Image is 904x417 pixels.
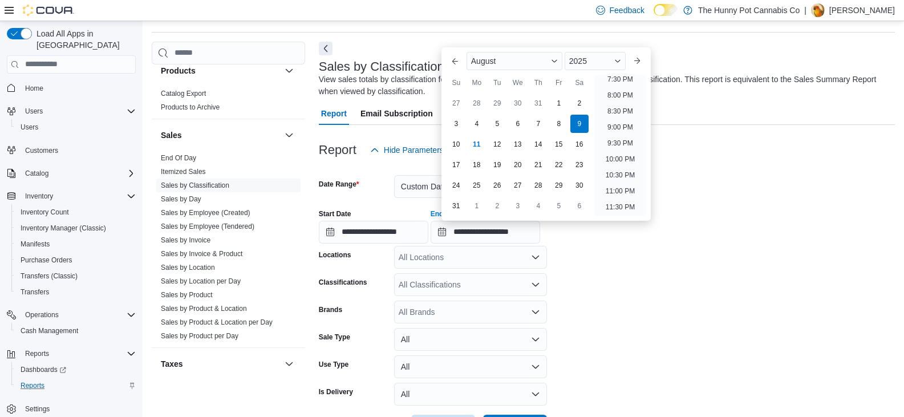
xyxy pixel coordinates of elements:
[161,90,206,98] a: Catalog Export
[21,144,63,157] a: Customers
[25,192,53,201] span: Inventory
[603,88,638,102] li: 8:00 PM
[509,115,527,133] div: day-6
[603,104,638,118] li: 8:30 PM
[21,104,47,118] button: Users
[161,103,220,112] span: Products to Archive
[468,115,486,133] div: day-4
[2,103,140,119] button: Users
[2,142,140,159] button: Customers
[529,135,548,153] div: day-14
[16,221,111,235] a: Inventory Manager (Classic)
[594,75,646,216] ul: Time
[16,253,77,267] a: Purchase Orders
[21,104,136,118] span: Users
[550,135,568,153] div: day-15
[16,324,136,338] span: Cash Management
[161,195,201,204] span: Sales by Day
[570,135,589,153] div: day-16
[161,250,242,258] a: Sales by Invoice & Product
[161,167,206,176] span: Itemized Sales
[161,236,210,244] a: Sales by Invoice
[21,365,66,374] span: Dashboards
[161,195,201,203] a: Sales by Day
[282,128,296,142] button: Sales
[570,176,589,195] div: day-30
[282,357,296,371] button: Taxes
[471,56,496,66] span: August
[16,285,54,299] a: Transfers
[161,305,247,313] a: Sales by Product & Location
[447,176,465,195] div: day-24
[161,249,242,258] span: Sales by Invoice & Product
[509,176,527,195] div: day-27
[431,209,460,218] label: End Date
[468,94,486,112] div: day-28
[21,189,136,203] span: Inventory
[531,307,540,317] button: Open list of options
[16,285,136,299] span: Transfers
[531,253,540,262] button: Open list of options
[16,363,71,376] a: Dashboards
[21,308,136,322] span: Operations
[488,74,506,92] div: Tu
[468,156,486,174] div: day-18
[488,115,506,133] div: day-5
[446,93,590,216] div: August, 2025
[161,332,238,340] a: Sales by Product per Day
[601,152,639,166] li: 10:00 PM
[21,347,136,361] span: Reports
[829,3,895,17] p: [PERSON_NAME]
[21,288,49,297] span: Transfers
[447,135,465,153] div: day-10
[161,318,273,326] a: Sales by Product & Location per Day
[509,197,527,215] div: day-3
[161,277,241,286] span: Sales by Location per Day
[161,181,229,189] a: Sales by Classification
[161,65,280,76] button: Products
[25,84,43,93] span: Home
[161,304,247,313] span: Sales by Product & Location
[161,181,229,190] span: Sales by Classification
[11,362,140,378] a: Dashboards
[550,176,568,195] div: day-29
[468,135,486,153] div: day-11
[811,3,825,17] div: Andy Ramgobin
[152,151,305,347] div: Sales
[447,74,465,92] div: Su
[468,176,486,195] div: day-25
[319,333,350,342] label: Sale Type
[21,240,50,249] span: Manifests
[394,355,547,378] button: All
[152,87,305,119] div: Products
[16,237,54,251] a: Manifests
[319,42,333,55] button: Next
[16,379,136,392] span: Reports
[16,120,43,134] a: Users
[531,280,540,289] button: Open list of options
[21,189,58,203] button: Inventory
[21,347,54,361] button: Reports
[319,221,428,244] input: Press the down key to open a popover containing a calendar.
[570,156,589,174] div: day-23
[161,129,182,141] h3: Sales
[161,264,215,272] a: Sales by Location
[161,291,213,299] a: Sales by Product
[21,143,136,157] span: Customers
[319,143,356,157] h3: Report
[161,153,196,163] span: End Of Day
[394,175,547,198] button: Custom Date
[21,381,44,390] span: Reports
[488,94,506,112] div: day-29
[161,277,241,285] a: Sales by Location per Day
[2,165,140,181] button: Catalog
[529,94,548,112] div: day-31
[16,379,49,392] a: Reports
[161,222,254,231] span: Sales by Employee (Tendered)
[161,318,273,327] span: Sales by Product & Location per Day
[16,269,82,283] a: Transfers (Classic)
[16,221,136,235] span: Inventory Manager (Classic)
[569,56,587,66] span: 2025
[488,156,506,174] div: day-19
[804,3,806,17] p: |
